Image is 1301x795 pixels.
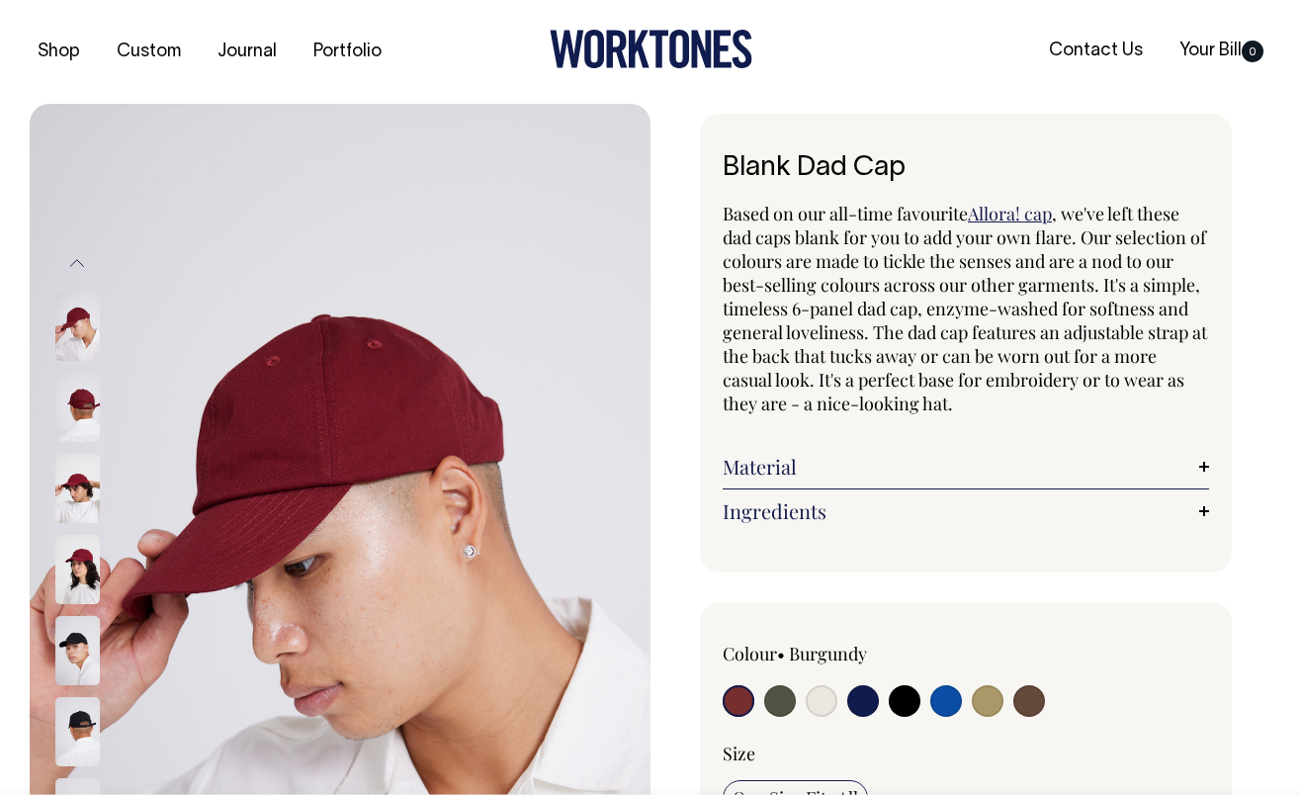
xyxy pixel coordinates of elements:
img: burgundy [55,373,100,442]
button: Previous [62,241,92,286]
img: burgundy [55,292,100,361]
a: Ingredients [723,499,1209,523]
a: Allora! cap [968,202,1052,225]
a: Portfolio [305,36,390,68]
img: burgundy [55,454,100,523]
span: , we've left these dad caps blank for you to add your own flare. Our selection of colours are mad... [723,202,1207,415]
img: black [55,697,100,766]
img: burgundy [55,535,100,604]
label: Burgundy [789,642,867,665]
a: Journal [210,36,285,68]
img: black [55,616,100,685]
div: Colour [723,642,917,665]
a: Shop [30,36,88,68]
a: Material [723,455,1209,479]
a: Custom [109,36,189,68]
a: Your Bill0 [1171,35,1271,67]
span: Based on our all-time favourite [723,202,968,225]
span: • [777,642,785,665]
a: Contact Us [1041,35,1151,67]
h1: Blank Dad Cap [723,153,1209,184]
span: 0 [1242,41,1263,62]
div: Size [723,742,1209,765]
